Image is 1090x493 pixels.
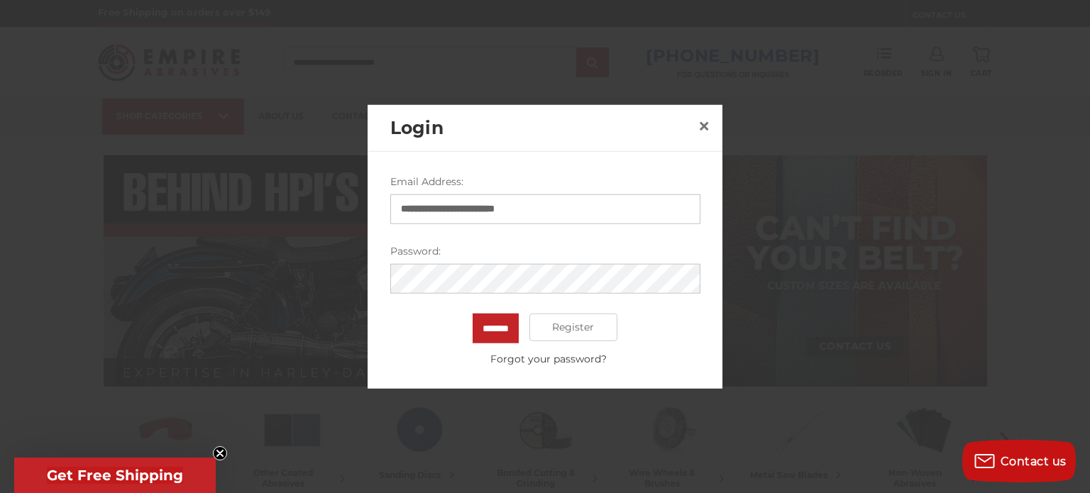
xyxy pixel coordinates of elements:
[962,440,1076,482] button: Contact us
[213,446,227,460] button: Close teaser
[390,114,693,141] h2: Login
[390,174,700,189] label: Email Address:
[693,115,715,138] a: Close
[390,243,700,258] label: Password:
[1001,455,1067,468] span: Contact us
[698,112,710,140] span: ×
[397,351,700,366] a: Forgot your password?
[14,458,216,493] div: Get Free ShippingClose teaser
[529,313,618,341] a: Register
[47,467,183,484] span: Get Free Shipping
